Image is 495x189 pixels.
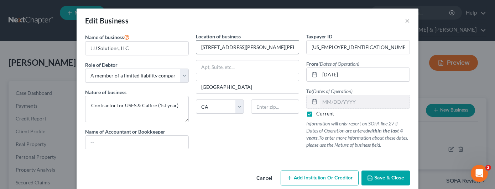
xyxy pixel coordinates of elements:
[251,99,299,114] input: Enter zip...
[85,34,124,40] span: Name of business
[85,62,118,68] span: Role of Debtor
[196,40,299,54] input: Enter address...
[251,171,278,185] button: Cancel
[294,175,353,181] span: Add Institution Or Creditor
[196,60,299,74] input: Apt, Suite, etc...
[471,165,488,182] iframe: Intercom live chat
[320,95,410,109] input: MM/DD/YYYY
[485,165,491,171] span: 2
[196,80,299,94] input: Enter city...
[307,40,410,54] input: #
[196,33,241,40] label: Location of business
[85,136,188,149] input: --
[85,42,188,55] input: Enter name...
[316,110,334,117] label: Current
[306,120,410,148] p: Information will only report on SOFA line 27 if Dates of Operation are entered To enter more info...
[318,61,359,67] span: (Dates of Operation)
[281,171,359,185] button: Add Institution Or Creditor
[405,16,410,25] button: ×
[100,16,129,25] span: Business
[85,88,126,96] label: Nature of business
[312,88,353,94] span: (Dates of Operation)
[320,68,410,81] input: MM/DD/YYYY
[85,128,165,135] label: Name of Accountant or Bookkeeper
[306,60,359,67] label: From
[374,175,404,181] span: Save & Close
[306,33,332,40] label: Taxpayer ID
[306,87,353,95] label: To
[361,171,410,185] button: Save & Close
[85,16,98,25] span: Edit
